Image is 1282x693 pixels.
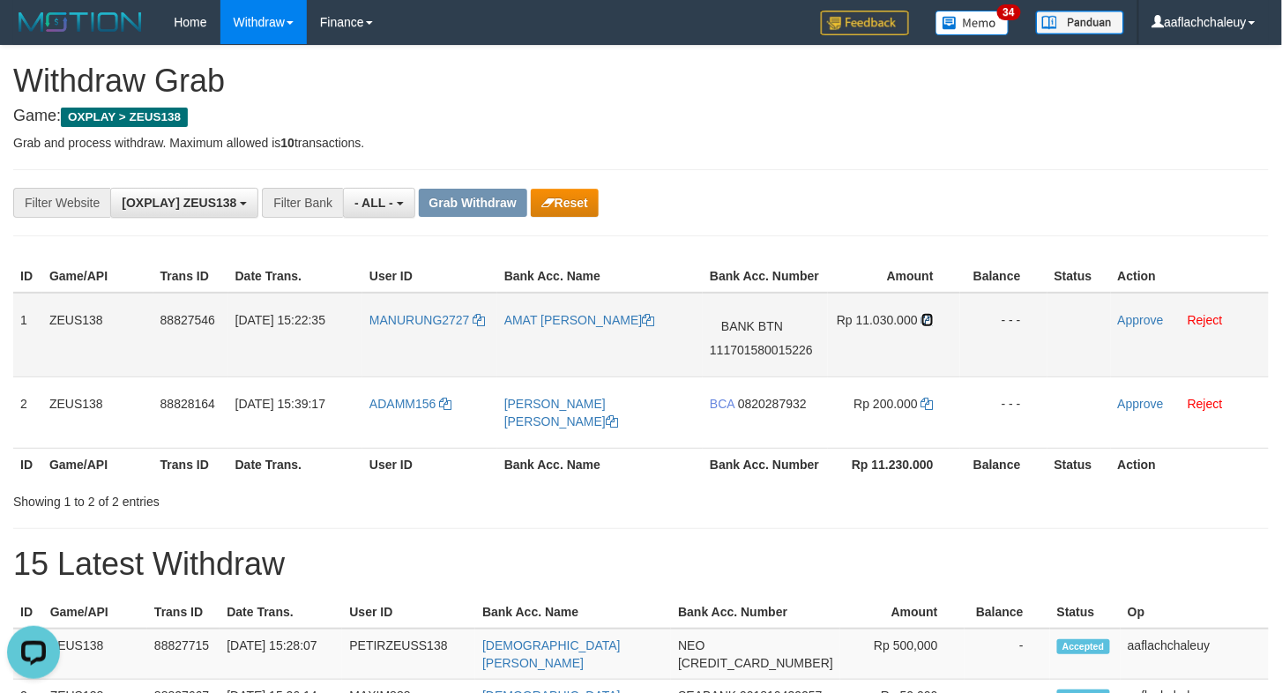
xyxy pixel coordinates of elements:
[262,188,343,218] div: Filter Bank
[1047,260,1111,293] th: Status
[42,376,153,448] td: ZEUS138
[342,629,475,680] td: PETIRZEUSS138
[42,448,153,481] th: Game/API
[997,4,1021,20] span: 34
[497,448,703,481] th: Bank Acc. Name
[280,136,294,150] strong: 10
[13,260,42,293] th: ID
[1121,629,1269,680] td: aaflachchaleuy
[1118,397,1164,411] a: Approve
[13,188,110,218] div: Filter Website
[828,448,960,481] th: Rp 11.230.000
[935,11,1010,35] img: Button%20Memo.svg
[710,343,813,357] span: Copy 111701580015226 to clipboard
[343,188,414,218] button: - ALL -
[671,596,840,629] th: Bank Acc. Number
[369,313,485,327] a: MANURUNG2727
[710,311,794,341] span: BANK BTN
[1036,11,1124,34] img: panduan.png
[160,397,215,411] span: 88828164
[354,196,393,210] span: - ALL -
[110,188,258,218] button: [OXPLAY] ZEUS138
[475,596,671,629] th: Bank Acc. Name
[678,656,833,670] span: Copy 5859458241594077 to clipboard
[369,313,470,327] span: MANURUNG2727
[342,596,475,629] th: User ID
[1047,448,1111,481] th: Status
[147,596,220,629] th: Trans ID
[821,11,909,35] img: Feedback.jpg
[840,596,965,629] th: Amount
[369,397,451,411] a: ADAMM156
[235,397,325,411] span: [DATE] 15:39:17
[147,629,220,680] td: 88827715
[482,638,621,670] a: [DEMOGRAPHIC_DATA][PERSON_NAME]
[738,397,807,411] span: Copy 0820287932 to clipboard
[13,486,521,510] div: Showing 1 to 2 of 2 entries
[369,397,436,411] span: ADAMM156
[42,260,153,293] th: Game/API
[1188,313,1223,327] a: Reject
[228,260,362,293] th: Date Trans.
[828,260,960,293] th: Amount
[960,448,1047,481] th: Balance
[13,547,1269,582] h1: 15 Latest Withdraw
[1111,448,1269,481] th: Action
[1111,260,1269,293] th: Action
[921,313,934,327] a: Copy 11030000 to clipboard
[220,596,342,629] th: Date Trans.
[965,596,1050,629] th: Balance
[678,638,704,652] span: NEO
[13,9,147,35] img: MOTION_logo.png
[703,448,828,481] th: Bank Acc. Number
[1057,639,1110,654] span: Accepted
[43,629,147,680] td: ZEUS138
[160,313,215,327] span: 88827546
[840,629,965,680] td: Rp 500,000
[362,260,497,293] th: User ID
[235,313,325,327] span: [DATE] 15:22:35
[13,134,1269,152] p: Grab and process withdraw. Maximum allowed is transactions.
[419,189,527,217] button: Grab Withdraw
[43,596,147,629] th: Game/API
[13,293,42,377] td: 1
[220,629,342,680] td: [DATE] 15:28:07
[960,260,1047,293] th: Balance
[497,260,703,293] th: Bank Acc. Name
[13,448,42,481] th: ID
[921,397,934,411] a: Copy 200000 to clipboard
[1050,596,1121,629] th: Status
[153,260,228,293] th: Trans ID
[13,376,42,448] td: 2
[153,448,228,481] th: Trans ID
[504,397,618,428] a: [PERSON_NAME] [PERSON_NAME]
[61,108,188,127] span: OXPLAY > ZEUS138
[703,260,828,293] th: Bank Acc. Number
[960,376,1047,448] td: - - -
[960,293,1047,377] td: - - -
[122,196,236,210] span: [OXPLAY] ZEUS138
[42,293,153,377] td: ZEUS138
[228,448,362,481] th: Date Trans.
[531,189,599,217] button: Reset
[13,108,1269,125] h4: Game:
[1121,596,1269,629] th: Op
[7,7,60,60] button: Open LiveChat chat widget
[710,397,734,411] span: BCA
[1188,397,1223,411] a: Reject
[13,63,1269,99] h1: Withdraw Grab
[965,629,1050,680] td: -
[504,313,655,327] a: AMAT [PERSON_NAME]
[837,313,918,327] span: Rp 11.030.000
[13,596,43,629] th: ID
[362,448,497,481] th: User ID
[1118,313,1164,327] a: Approve
[854,397,918,411] span: Rp 200.000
